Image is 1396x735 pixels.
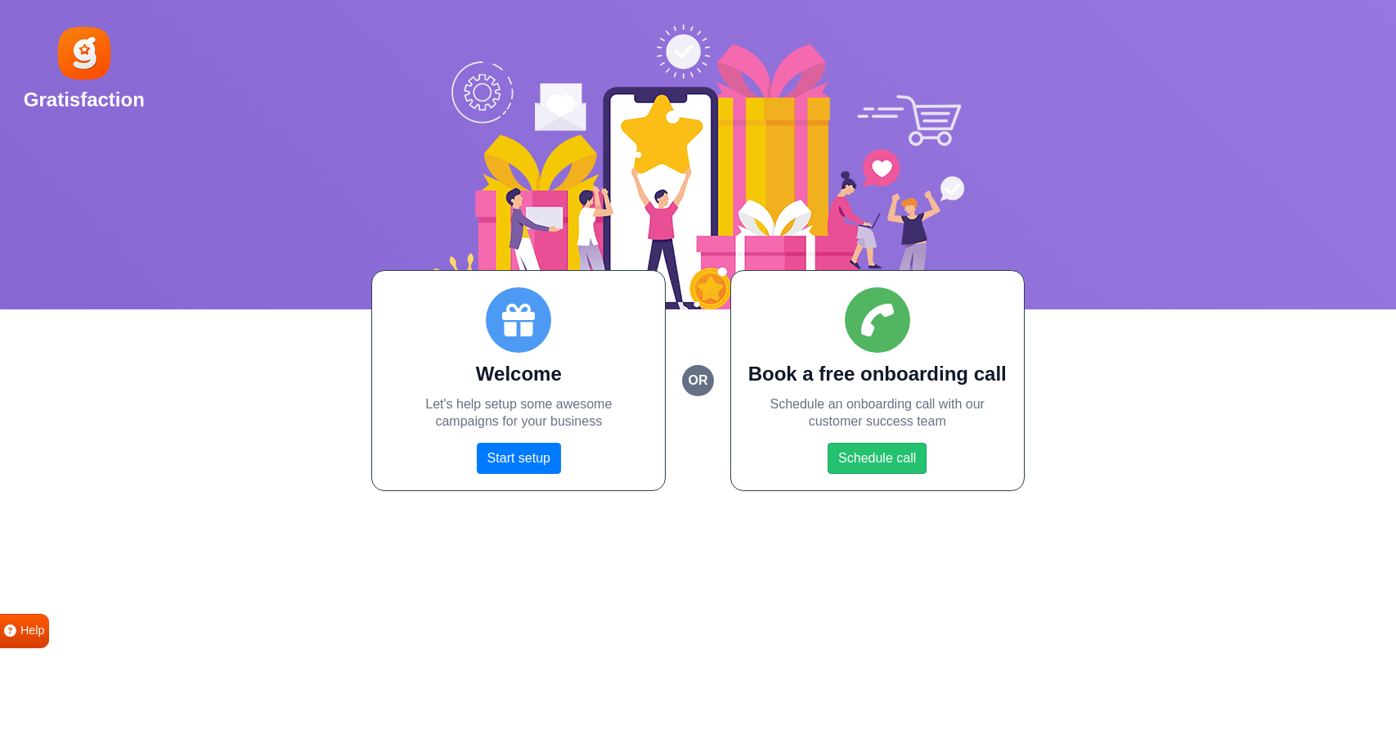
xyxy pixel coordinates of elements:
span: Help [20,622,45,640]
h2: Welcome [388,363,649,386]
h2: Book a free onboarding call [747,363,1008,386]
a: Start setup [477,443,561,474]
h2: Gratisfaction [24,88,145,112]
img: Social Boost [433,25,964,309]
p: Schedule an onboarding call with our customer success team [747,396,1008,431]
img: Gratisfaction [55,24,114,83]
a: Schedule call [828,443,927,474]
p: Let's help setup some awesome campaigns for your business [388,396,649,431]
small: or [682,365,713,396]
